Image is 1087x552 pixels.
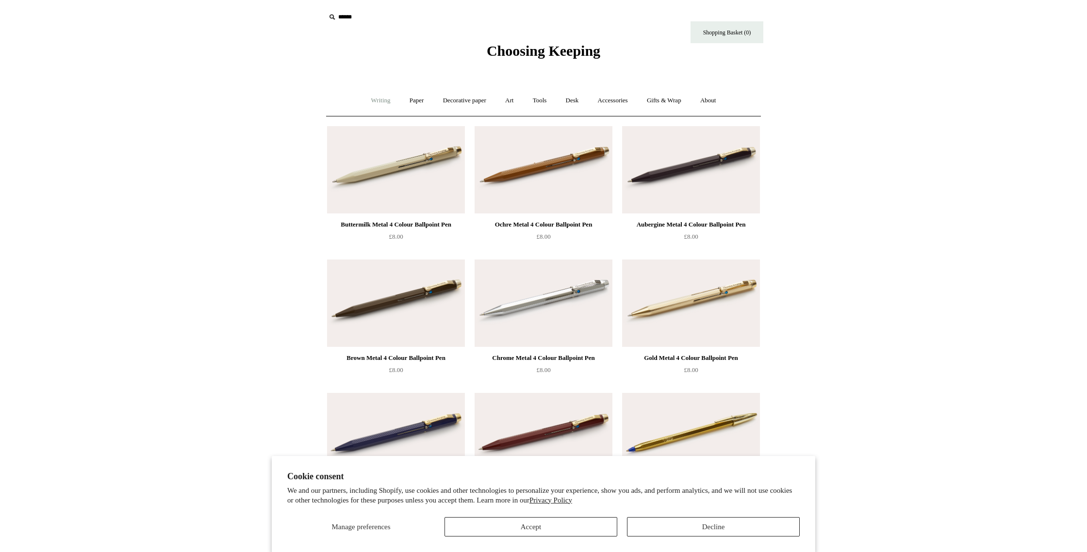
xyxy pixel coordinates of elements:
[536,233,550,240] span: £8.00
[622,219,760,259] a: Aubergine Metal 4 Colour Ballpoint Pen £8.00
[477,352,610,364] div: Chrome Metal 4 Colour Ballpoint Pen
[475,126,612,213] img: Ochre Metal 4 Colour Ballpoint Pen
[557,88,588,114] a: Desk
[625,352,758,364] div: Gold Metal 4 Colour Ballpoint Pen
[475,260,612,347] img: Chrome Metal 4 Colour Ballpoint Pen
[684,366,698,373] span: £8.00
[524,88,556,114] a: Tools
[327,393,465,480] a: Navy Metal 4 Colour Ballpoint Pen Navy Metal 4 Colour Ballpoint Pen
[327,126,465,213] a: Buttermilk Metal 4 Colour Ballpoint Pen Buttermilk Metal 4 Colour Ballpoint Pen
[684,233,698,240] span: £8.00
[496,88,522,114] a: Art
[475,352,612,392] a: Chrome Metal 4 Colour Ballpoint Pen £8.00
[622,260,760,347] img: Gold Metal 4 Colour Ballpoint Pen
[329,352,462,364] div: Brown Metal 4 Colour Ballpoint Pen
[401,88,433,114] a: Paper
[691,21,763,43] a: Shopping Basket (0)
[529,496,572,504] a: Privacy Policy
[536,366,550,373] span: £8.00
[622,260,760,347] a: Gold Metal 4 Colour Ballpoint Pen Gold Metal 4 Colour Ballpoint Pen
[389,366,403,373] span: £8.00
[287,517,435,536] button: Manage preferences
[487,43,600,59] span: Choosing Keeping
[327,126,465,213] img: Buttermilk Metal 4 Colour Ballpoint Pen
[434,88,495,114] a: Decorative paper
[287,471,800,482] h2: Cookie consent
[475,260,612,347] a: Chrome Metal 4 Colour Ballpoint Pen Chrome Metal 4 Colour Ballpoint Pen
[475,393,612,480] a: Burgundy Metal 4 Colour Ballpoint Pen Burgundy Metal 4 Colour Ballpoint Pen
[622,393,760,480] a: Anniversary Special Edition Gold Ballpoint Pen, Blue Ink Anniversary Special Edition Gold Ballpoi...
[622,126,760,213] a: Aubergine Metal 4 Colour Ballpoint Pen Aubergine Metal 4 Colour Ballpoint Pen
[327,260,465,347] a: Brown Metal 4 Colour Ballpoint Pen Brown Metal 4 Colour Ballpoint Pen
[475,393,612,480] img: Burgundy Metal 4 Colour Ballpoint Pen
[327,393,465,480] img: Navy Metal 4 Colour Ballpoint Pen
[475,126,612,213] a: Ochre Metal 4 Colour Ballpoint Pen Ochre Metal 4 Colour Ballpoint Pen
[622,393,760,480] img: Anniversary Special Edition Gold Ballpoint Pen, Blue Ink
[487,50,600,57] a: Choosing Keeping
[331,523,390,531] span: Manage preferences
[389,233,403,240] span: £8.00
[627,517,800,536] button: Decline
[692,88,725,114] a: About
[477,219,610,230] div: Ochre Metal 4 Colour Ballpoint Pen
[622,126,760,213] img: Aubergine Metal 4 Colour Ballpoint Pen
[445,517,617,536] button: Accept
[625,219,758,230] div: Aubergine Metal 4 Colour Ballpoint Pen
[589,88,637,114] a: Accessories
[329,219,462,230] div: Buttermilk Metal 4 Colour Ballpoint Pen
[638,88,690,114] a: Gifts & Wrap
[287,486,800,505] p: We and our partners, including Shopify, use cookies and other technologies to personalize your ex...
[362,88,399,114] a: Writing
[327,260,465,347] img: Brown Metal 4 Colour Ballpoint Pen
[475,219,612,259] a: Ochre Metal 4 Colour Ballpoint Pen £8.00
[622,352,760,392] a: Gold Metal 4 Colour Ballpoint Pen £8.00
[327,352,465,392] a: Brown Metal 4 Colour Ballpoint Pen £8.00
[327,219,465,259] a: Buttermilk Metal 4 Colour Ballpoint Pen £8.00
